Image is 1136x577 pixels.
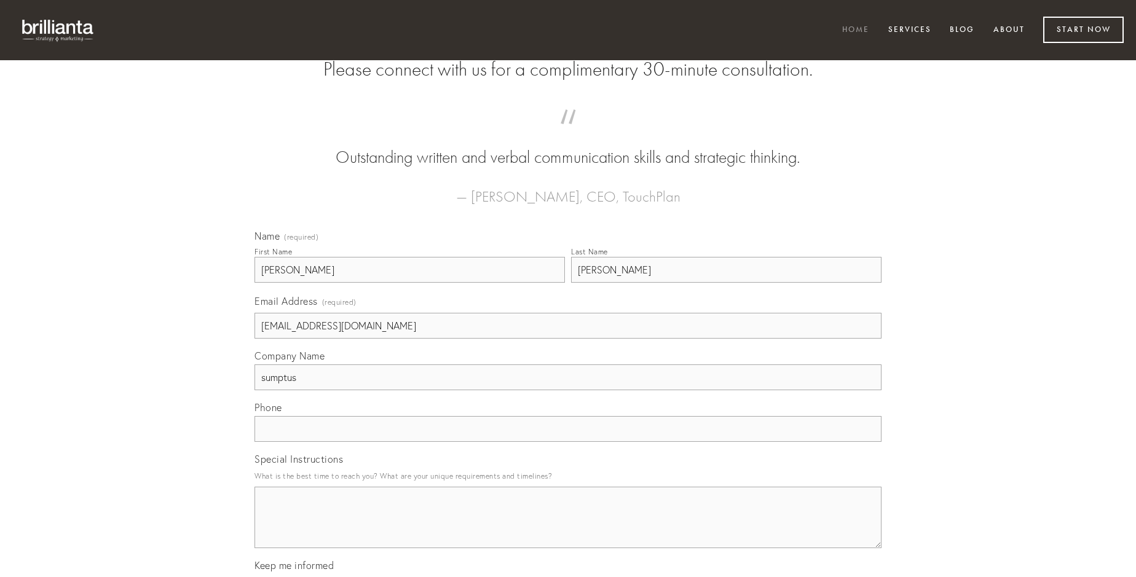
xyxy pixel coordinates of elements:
[254,230,280,242] span: Name
[12,12,105,48] img: brillianta - research, strategy, marketing
[985,20,1033,41] a: About
[254,58,882,81] h2: Please connect with us for a complimentary 30-minute consultation.
[274,122,862,146] span: “
[571,247,608,256] div: Last Name
[254,453,343,465] span: Special Instructions
[880,20,939,41] a: Services
[942,20,982,41] a: Blog
[254,401,282,414] span: Phone
[254,247,292,256] div: First Name
[274,170,862,209] figcaption: — [PERSON_NAME], CEO, TouchPlan
[254,468,882,484] p: What is the best time to reach you? What are your unique requirements and timelines?
[274,122,862,170] blockquote: Outstanding written and verbal communication skills and strategic thinking.
[254,559,334,571] span: Keep me informed
[254,295,318,307] span: Email Address
[254,350,325,362] span: Company Name
[284,234,318,241] span: (required)
[1043,17,1124,43] a: Start Now
[834,20,877,41] a: Home
[322,294,357,310] span: (required)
